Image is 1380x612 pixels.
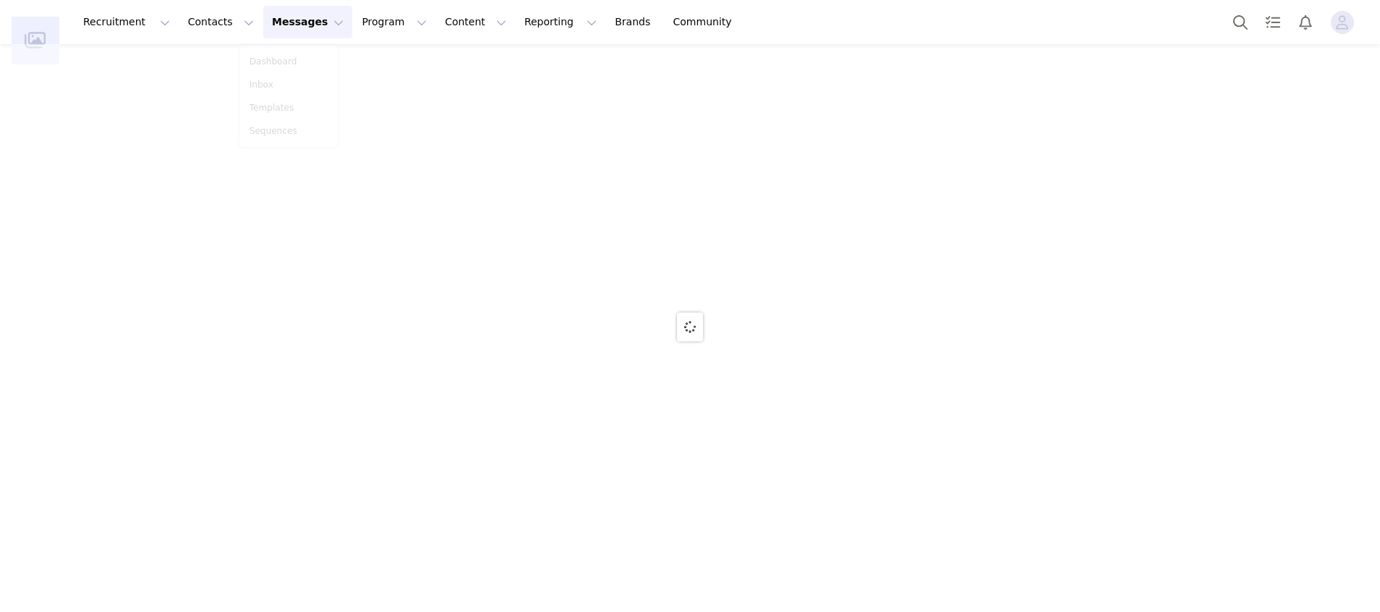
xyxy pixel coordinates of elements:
[263,6,352,38] button: Messages
[353,6,435,38] button: Program
[436,6,515,38] button: Content
[665,6,747,38] a: Community
[516,6,605,38] button: Reporting
[1224,6,1256,38] button: Search
[1290,6,1321,38] button: Notifications
[1322,11,1368,34] button: Profile
[1335,11,1349,34] div: avatar
[1257,6,1289,38] a: Tasks
[179,6,263,38] button: Contacts
[74,6,179,38] button: Recruitment
[606,6,663,38] a: Brands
